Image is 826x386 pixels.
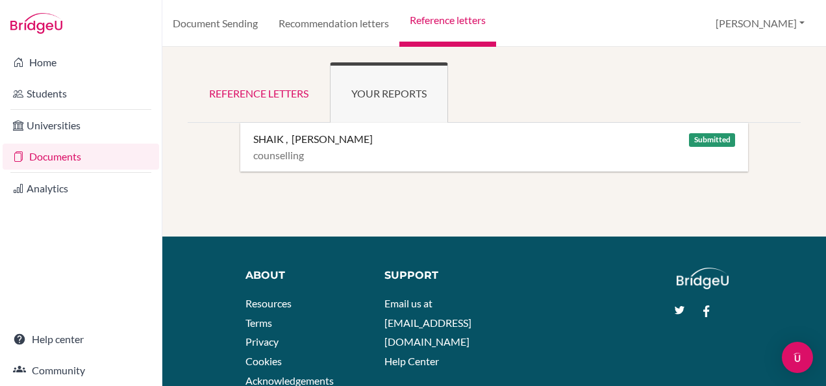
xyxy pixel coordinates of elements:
a: SHAIK , [PERSON_NAME] Submitted counselling [253,123,748,172]
a: Universities [3,112,159,138]
a: Your reports [330,62,448,123]
div: About [245,268,355,283]
button: [PERSON_NAME] [710,11,810,36]
div: counselling [253,149,735,162]
a: Help Center [384,355,439,367]
div: Support [384,268,482,283]
a: Email us at [EMAIL_ADDRESS][DOMAIN_NAME] [384,297,471,348]
a: Resources [245,297,292,309]
span: Submitted [689,133,734,147]
img: logo_white@2x-f4f0deed5e89b7ecb1c2cc34c3e3d731f90f0f143d5ea2071677605dd97b5244.png [677,268,729,289]
a: Help center [3,326,159,352]
a: Cookies [245,355,282,367]
a: Community [3,357,159,383]
a: Reference letters [188,62,330,123]
a: Privacy [245,335,279,348]
img: Bridge-U [10,13,62,34]
div: SHAIK , [PERSON_NAME] [253,133,373,146]
a: Analytics [3,175,159,201]
a: Home [3,49,159,75]
a: Documents [3,144,159,170]
a: Terms [245,316,272,329]
a: Students [3,81,159,107]
div: Open Intercom Messenger [782,342,813,373]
